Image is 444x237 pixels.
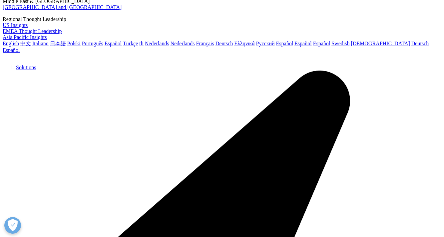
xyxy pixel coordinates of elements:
a: Deutsch [216,41,233,46]
a: Italiano [32,41,49,46]
a: EMEA Thought Leadership [3,28,62,34]
div: Regional Thought Leadership [3,16,441,22]
a: Français [196,41,214,46]
a: Español [3,47,20,53]
a: Asia Pacific Insights [3,34,47,40]
a: Português [82,41,103,46]
a: th [139,41,143,46]
a: Solutions [16,65,36,70]
a: Ελληνικά [234,41,254,46]
a: 日本語 [50,41,66,46]
a: [DEMOGRAPHIC_DATA] [351,41,410,46]
a: Türkçe [123,41,138,46]
a: Nederlands [171,41,195,46]
a: Nederlands [145,41,169,46]
button: Open Preferences [4,217,21,234]
a: Русский [256,41,275,46]
a: Español [276,41,293,46]
a: English [3,41,19,46]
a: Español [313,41,330,46]
a: Español [105,41,122,46]
a: Swedish [331,41,349,46]
a: US Insights [3,22,28,28]
a: Español [294,41,312,46]
a: 中文 [20,41,31,46]
a: [GEOGRAPHIC_DATA] and [GEOGRAPHIC_DATA] [3,4,122,10]
a: Polski [67,41,81,46]
a: Deutsch [411,41,429,46]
